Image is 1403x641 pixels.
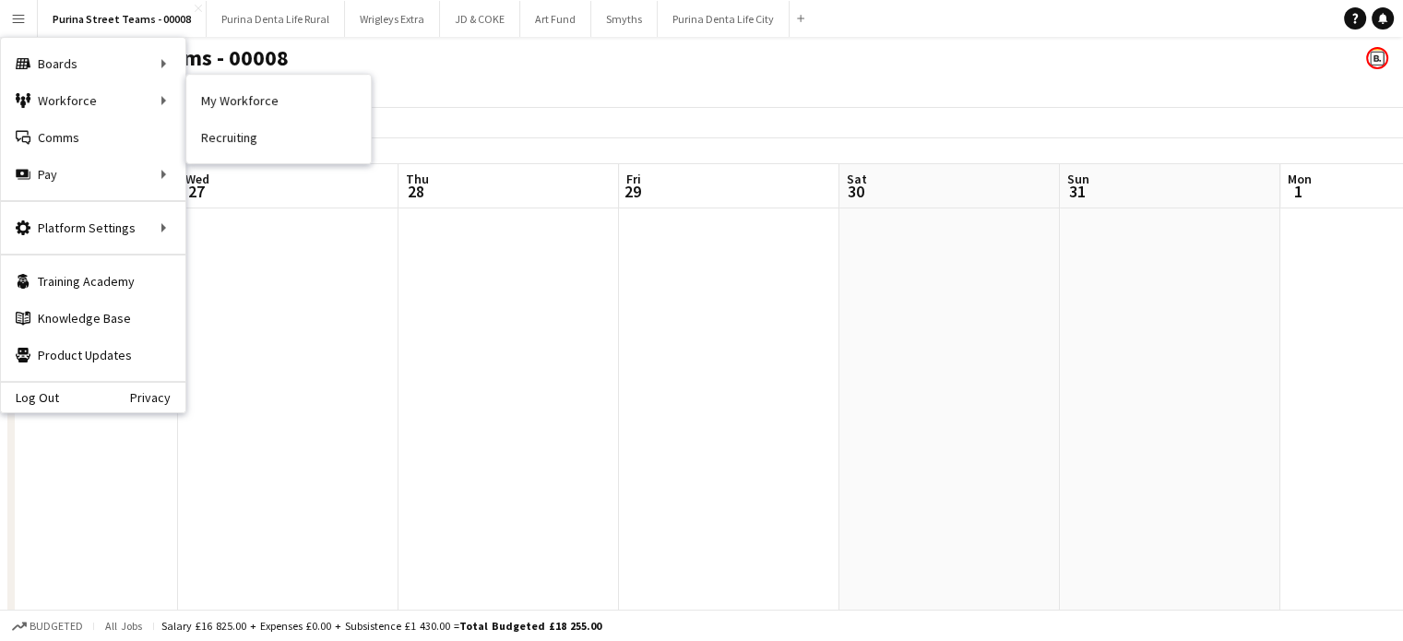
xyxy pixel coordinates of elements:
a: Comms [1,119,185,156]
span: 1 [1285,181,1312,202]
app-user-avatar: Bounce Activations Ltd [1366,47,1388,69]
a: My Workforce [186,82,371,119]
button: Purina Denta Life Rural [207,1,345,37]
button: JD & COKE [440,1,520,37]
span: 28 [403,181,429,202]
button: Purina Denta Life City [658,1,790,37]
span: Budgeted [30,620,83,633]
a: Knowledge Base [1,300,185,337]
span: 27 [183,181,209,202]
span: 29 [624,181,641,202]
span: Thu [406,171,429,187]
div: Workforce [1,82,185,119]
button: Budgeted [9,616,86,636]
button: Purina Street Teams - 00008 [38,1,207,37]
button: Wrigleys Extra [345,1,440,37]
span: Fri [626,171,641,187]
a: Training Academy [1,263,185,300]
a: Recruiting [186,119,371,156]
a: Privacy [130,390,185,405]
div: Boards [1,45,185,82]
span: Sun [1067,171,1089,187]
span: 30 [844,181,867,202]
span: 31 [1064,181,1089,202]
div: Pay [1,156,185,193]
span: Mon [1288,171,1312,187]
span: Sat [847,171,867,187]
span: Total Budgeted £18 255.00 [459,619,601,633]
span: All jobs [101,619,146,633]
a: Log Out [1,390,59,405]
button: Art Fund [520,1,591,37]
span: Wed [185,171,209,187]
div: Platform Settings [1,209,185,246]
a: Product Updates [1,337,185,374]
button: Smyths [591,1,658,37]
div: Salary £16 825.00 + Expenses £0.00 + Subsistence £1 430.00 = [161,619,601,633]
